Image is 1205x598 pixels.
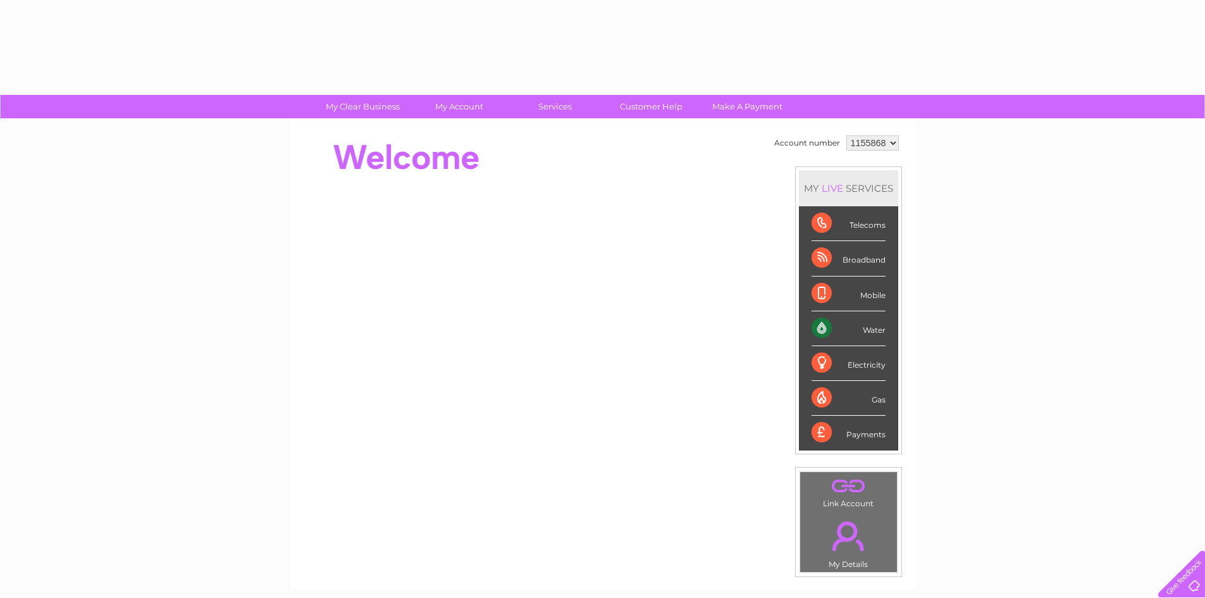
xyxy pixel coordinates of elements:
[407,95,511,118] a: My Account
[812,416,886,450] div: Payments
[812,311,886,346] div: Water
[812,277,886,311] div: Mobile
[799,170,898,206] div: MY SERVICES
[503,95,607,118] a: Services
[803,475,894,497] a: .
[812,241,886,276] div: Broadband
[812,381,886,416] div: Gas
[695,95,800,118] a: Make A Payment
[800,511,898,573] td: My Details
[771,132,843,154] td: Account number
[800,471,898,511] td: Link Account
[819,182,846,194] div: LIVE
[812,206,886,241] div: Telecoms
[812,346,886,381] div: Electricity
[311,95,415,118] a: My Clear Business
[803,514,894,558] a: .
[599,95,703,118] a: Customer Help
